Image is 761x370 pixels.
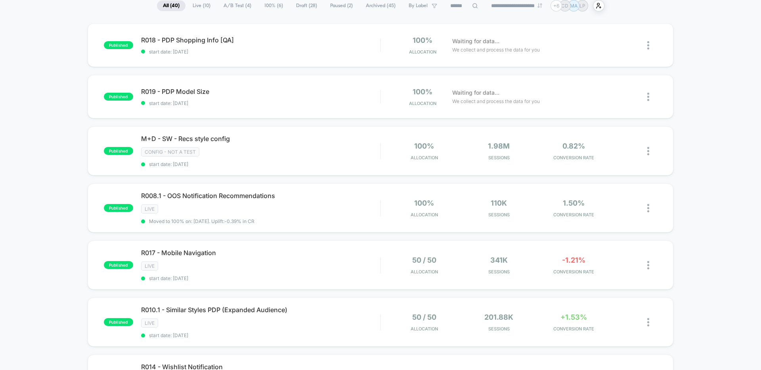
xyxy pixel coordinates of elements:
span: 100% [413,36,432,44]
span: published [104,204,133,212]
span: Allocation [409,101,436,106]
span: 0.82% [562,142,585,150]
span: published [104,261,133,269]
span: start date: [DATE] [141,332,380,338]
span: 110k [491,199,507,207]
span: R010.1 - Similar Styles PDP (Expanded Audience) [141,306,380,314]
span: R018 - PDP Shopping Info [QA] [141,36,380,44]
span: 100% ( 6 ) [258,0,289,11]
img: close [647,93,649,101]
img: close [647,41,649,50]
span: Waiting for data... [452,37,499,46]
span: +1.53% [560,313,587,321]
span: CONVERSION RATE [538,326,609,332]
span: Allocation [411,326,438,332]
span: We collect and process the data for you [452,46,540,53]
span: 201.88k [484,313,513,321]
span: CONFIG - NOT A TEST [141,147,199,156]
span: Sessions [464,155,535,160]
span: A/B Test ( 4 ) [218,0,257,11]
span: LIVE [141,319,158,328]
span: start date: [DATE] [141,275,380,281]
span: We collect and process the data for you [452,97,540,105]
span: 100% [413,88,432,96]
img: close [647,147,649,155]
span: published [104,93,133,101]
span: 100% [414,199,434,207]
img: end [537,3,542,8]
span: LIVE [141,261,158,271]
span: published [104,318,133,326]
span: Allocation [411,212,438,217]
span: published [104,41,133,49]
img: close [647,204,649,212]
span: Sessions [464,269,535,275]
span: Archived ( 45 ) [360,0,402,11]
p: MA [570,3,577,9]
span: Waiting for data... [452,88,499,97]
span: published [104,147,133,155]
span: 1.50% [563,199,585,207]
span: R017 - Mobile Navigation [141,249,380,257]
span: 341k [490,256,508,264]
span: M+D - SW - Recs style config [141,135,380,143]
span: All ( 40 ) [157,0,185,11]
span: Allocation [411,269,438,275]
span: CONVERSION RATE [538,212,609,217]
span: R019 - PDP Model Size [141,88,380,95]
span: -1.21% [562,256,585,264]
span: Allocation [411,155,438,160]
span: R008.1 - OOS Notification Recommendations [141,192,380,200]
span: 100% [414,142,434,150]
span: start date: [DATE] [141,100,380,106]
span: Sessions [464,326,535,332]
span: Moved to 100% on: [DATE] . Uplift: -0.39% in CR [149,218,254,224]
img: close [647,318,649,326]
span: Paused ( 2 ) [324,0,359,11]
span: Allocation [409,49,436,55]
span: LIVE [141,204,158,214]
span: Draft ( 28 ) [290,0,323,11]
span: Sessions [464,212,535,217]
p: CD [561,3,568,9]
span: start date: [DATE] [141,161,380,167]
span: 50 / 50 [412,256,436,264]
span: start date: [DATE] [141,49,380,55]
span: 50 / 50 [412,313,436,321]
span: 1.98M [488,142,510,150]
span: CONVERSION RATE [538,269,609,275]
span: CONVERSION RATE [538,155,609,160]
p: LP [579,3,585,9]
img: close [647,261,649,269]
span: Live ( 10 ) [187,0,216,11]
span: By Label [409,3,428,9]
